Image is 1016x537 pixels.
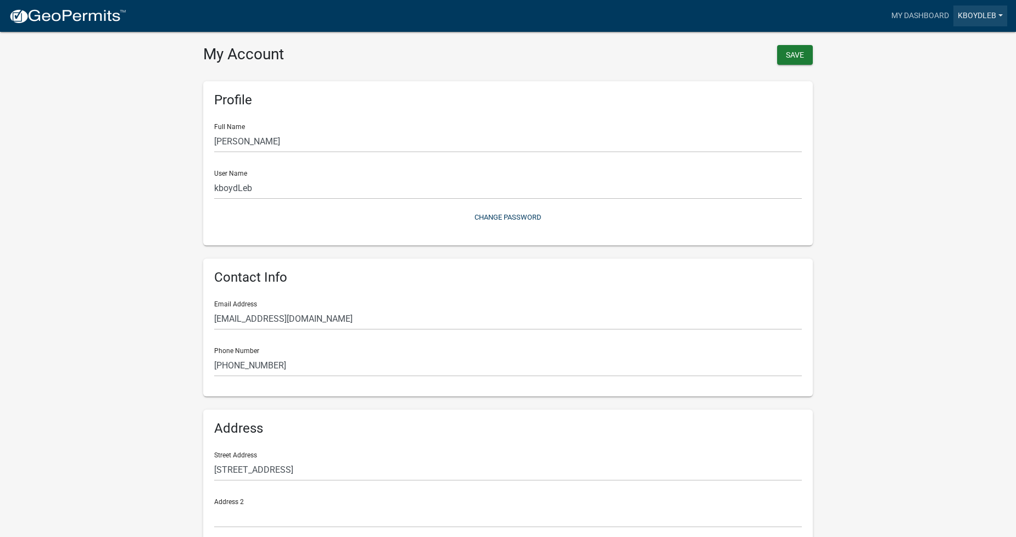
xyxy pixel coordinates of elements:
h6: Profile [214,92,802,108]
h6: Address [214,421,802,437]
h6: Contact Info [214,270,802,286]
button: Save [777,45,813,65]
a: My Dashboard [887,5,953,26]
button: Change Password [214,208,802,226]
a: kboydLeb [953,5,1007,26]
h3: My Account [203,45,500,64]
